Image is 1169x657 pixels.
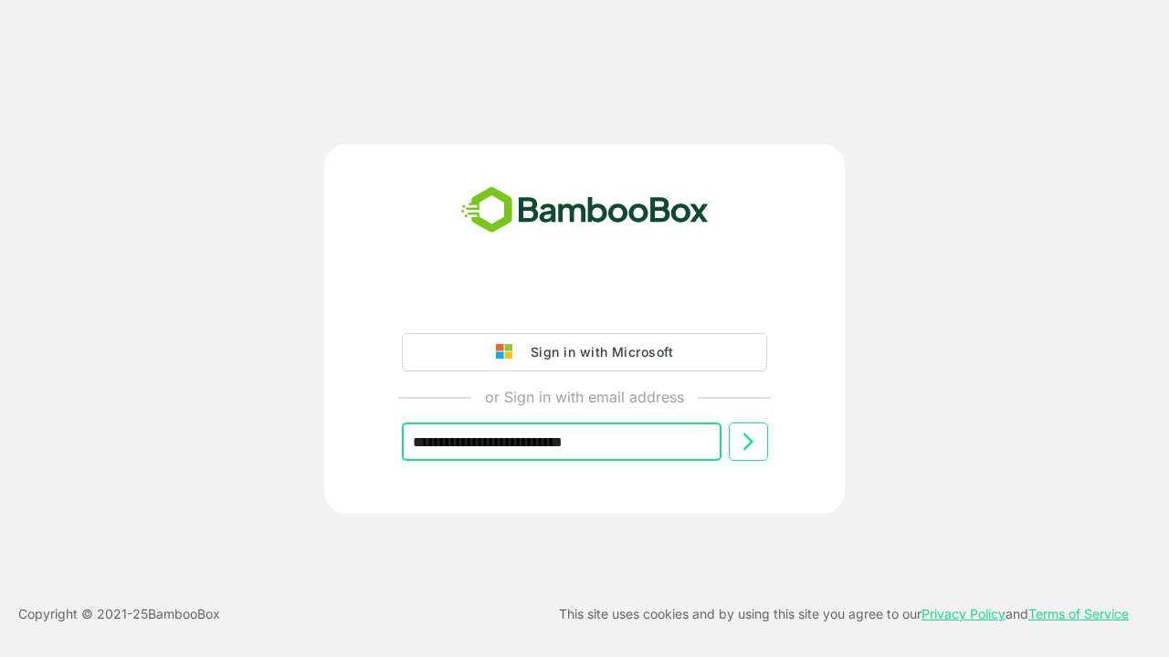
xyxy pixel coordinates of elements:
[402,333,767,371] button: Sign in with Microsoft
[18,603,220,625] p: Copyright © 2021- 25 BambooBox
[393,282,776,322] iframe: Sign in with Google Button
[496,344,521,360] img: google
[451,181,719,241] img: bamboobox
[485,386,684,408] p: or Sign in with email address
[521,340,673,364] div: Sign in with Microsoft
[922,606,1006,621] a: Privacy Policy
[559,603,1129,625] p: This site uses cookies and by using this site you agree to our and
[1028,606,1129,621] a: Terms of Service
